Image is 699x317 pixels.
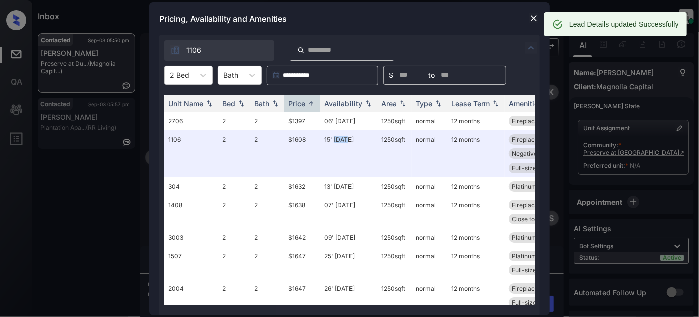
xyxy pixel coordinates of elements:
td: 1250 sqft [377,112,412,130]
td: 1250 sqft [377,130,412,177]
img: sorting [398,100,408,107]
td: 13' [DATE] [320,177,377,196]
td: 15' [DATE] [320,130,377,177]
td: 1250 sqft [377,247,412,279]
span: Full-size washe... [512,266,561,274]
span: Fireplace [512,117,538,125]
img: sorting [306,100,316,107]
td: $1642 [284,228,320,247]
span: Fireplace [512,136,538,143]
td: normal [412,228,447,247]
img: icon-zuma [170,45,180,55]
div: Price [288,99,305,108]
div: Availability [324,99,362,108]
img: close [529,13,539,23]
span: Fireplace [512,201,538,209]
td: $1632 [284,177,320,196]
img: sorting [363,100,373,107]
td: 2 [250,228,284,247]
div: Bath [254,99,269,108]
td: 2 [218,279,250,312]
td: 1106 [164,130,218,177]
img: sorting [236,100,246,107]
td: 2 [250,112,284,130]
td: 304 [164,177,218,196]
td: 12 months [447,279,505,312]
img: sorting [491,100,501,107]
span: Fireplace [512,285,538,292]
div: Area [381,99,397,108]
td: 2 [250,177,284,196]
td: 2 [218,112,250,130]
td: 2 [218,228,250,247]
div: Bed [222,99,235,108]
td: 2 [250,279,284,312]
td: $1638 [284,196,320,228]
span: Full-size washe... [512,164,561,172]
span: Platinum - 2 Be... [512,234,560,241]
td: 3003 [164,228,218,247]
span: $ [389,70,393,81]
td: normal [412,177,447,196]
img: sorting [204,100,214,107]
td: 09' [DATE] [320,228,377,247]
div: Amenities [509,99,542,108]
span: 1106 [186,45,201,56]
span: Platinum - 2 Be... [512,252,560,260]
td: 2004 [164,279,218,312]
td: 1408 [164,196,218,228]
td: 07' [DATE] [320,196,377,228]
img: icon-zuma [297,46,305,55]
td: $1647 [284,247,320,279]
td: 2 [218,196,250,228]
td: 12 months [447,228,505,247]
span: Close to 2nd Cl... [512,215,559,223]
td: 2 [218,130,250,177]
span: to [428,70,435,81]
div: Lease Term [451,99,490,108]
td: 2 [218,247,250,279]
span: Platinum - 2 Be... [512,183,560,190]
td: normal [412,130,447,177]
td: 2 [250,196,284,228]
img: sorting [433,100,443,107]
td: 12 months [447,112,505,130]
td: $1647 [284,279,320,312]
div: Type [416,99,432,108]
div: Lead Details updated Successfully [569,15,679,33]
img: sorting [270,100,280,107]
td: 1250 sqft [377,279,412,312]
td: 2 [250,130,284,177]
td: 12 months [447,247,505,279]
div: Unit Name [168,99,203,108]
td: 2 [250,247,284,279]
td: 25' [DATE] [320,247,377,279]
td: 26' [DATE] [320,279,377,312]
span: Full-size washe... [512,299,561,306]
td: normal [412,279,447,312]
td: 1250 sqft [377,196,412,228]
td: 1507 [164,247,218,279]
img: icon-zuma [525,42,537,54]
td: 1250 sqft [377,177,412,196]
td: 12 months [447,177,505,196]
td: 12 months [447,196,505,228]
td: $1608 [284,130,320,177]
td: 2706 [164,112,218,130]
td: 12 months [447,130,505,177]
td: normal [412,112,447,130]
td: 2 [218,177,250,196]
td: normal [412,247,447,279]
span: Negative View -... [512,150,562,157]
td: 1250 sqft [377,228,412,247]
td: normal [412,196,447,228]
td: 06' [DATE] [320,112,377,130]
div: Pricing, Availability and Amenities [149,2,550,35]
td: $1397 [284,112,320,130]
